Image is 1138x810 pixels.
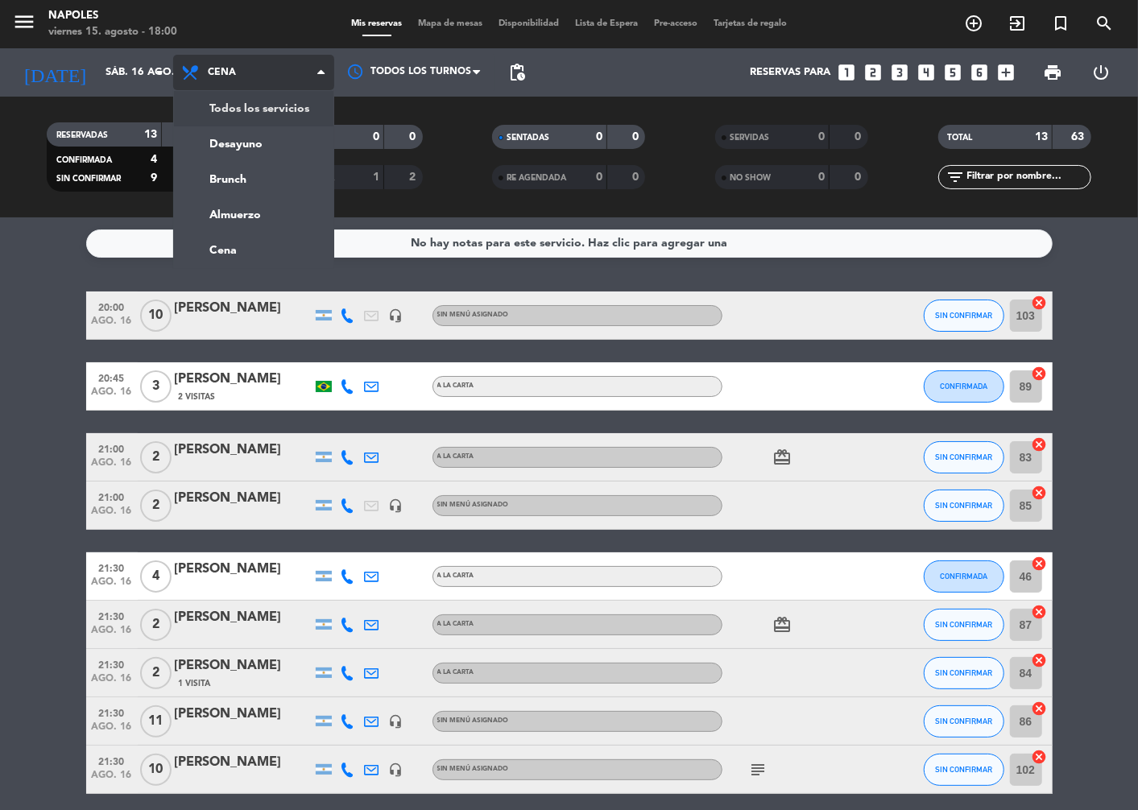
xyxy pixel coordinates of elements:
i: headset_mic [389,308,403,323]
a: Almuerzo [174,197,333,233]
span: 2 [140,441,172,473]
span: Pre-acceso [646,19,706,28]
button: SIN CONFIRMAR [924,609,1004,641]
div: [PERSON_NAME] [175,607,312,628]
span: Sin menú asignado [437,312,509,318]
span: 2 [140,609,172,641]
button: SIN CONFIRMAR [924,300,1004,332]
span: CONFIRMADA [940,382,987,391]
span: Disponibilidad [490,19,567,28]
span: 2 Visitas [179,391,216,403]
i: cancel [1032,485,1048,501]
input: Filtrar por nombre... [966,168,1090,186]
span: 1 Visita [179,677,211,690]
span: 10 [140,300,172,332]
strong: 0 [632,172,642,183]
span: ago. 16 [92,457,132,476]
span: 11 [140,705,172,738]
strong: 0 [596,172,602,183]
strong: 13 [1035,131,1048,143]
button: SIN CONFIRMAR [924,705,1004,738]
i: looks_one [837,62,858,83]
span: Cena [208,67,236,78]
div: [PERSON_NAME] [175,752,312,773]
i: looks_5 [943,62,964,83]
span: Reservas para [751,66,831,79]
i: [DATE] [12,55,97,90]
i: headset_mic [389,762,403,777]
div: No hay notas para este servicio. Haz clic para agregar una [411,234,727,253]
i: card_giftcard [773,615,792,634]
span: Sin menú asignado [437,717,509,724]
a: Todos los servicios [174,91,333,126]
span: 10 [140,754,172,786]
span: A LA CARTA [437,572,474,579]
span: TOTAL [948,134,973,142]
div: [PERSON_NAME] [175,488,312,509]
span: RESERVADAS [56,131,108,139]
strong: 0 [818,131,825,143]
strong: 0 [632,131,642,143]
i: add_circle_outline [964,14,983,33]
span: A LA CARTA [437,382,474,389]
i: cancel [1032,652,1048,668]
span: NO SHOW [730,174,771,182]
i: arrow_drop_down [150,63,169,82]
div: [PERSON_NAME] [175,298,312,319]
i: headset_mic [389,498,403,513]
span: SIN CONFIRMAR [935,453,992,461]
span: 2 [140,490,172,522]
i: cancel [1032,366,1048,382]
i: menu [12,10,36,34]
strong: 63 [1071,131,1087,143]
span: Mis reservas [343,19,410,28]
button: CONFIRMADA [924,370,1004,403]
strong: 0 [855,172,865,183]
div: [PERSON_NAME] [175,440,312,461]
span: ago. 16 [92,770,132,788]
span: SENTADAS [507,134,549,142]
strong: 9 [151,172,157,184]
strong: 0 [818,172,825,183]
div: [PERSON_NAME] [175,369,312,390]
span: 20:00 [92,297,132,316]
strong: 1 [373,172,379,183]
div: [PERSON_NAME] [175,655,312,676]
i: card_giftcard [773,448,792,467]
i: exit_to_app [1008,14,1027,33]
span: A LA CARTA [437,621,474,627]
i: looks_3 [890,62,911,83]
strong: 0 [409,131,419,143]
span: A LA CARTA [437,453,474,460]
span: 21:00 [92,439,132,457]
span: A LA CARTA [437,669,474,676]
span: 3 [140,370,172,403]
span: Mapa de mesas [410,19,490,28]
span: 2 [140,657,172,689]
span: ago. 16 [92,577,132,595]
i: headset_mic [389,714,403,729]
span: 20:45 [92,368,132,386]
div: LOG OUT [1077,48,1126,97]
i: looks_4 [917,62,937,83]
i: looks_6 [970,62,991,83]
span: SIN CONFIRMAR [935,501,992,510]
i: cancel [1032,700,1048,717]
i: cancel [1032,295,1048,311]
span: CONFIRMADA [940,572,987,581]
span: 21:30 [92,703,132,721]
span: Lista de Espera [567,19,646,28]
span: Sin menú asignado [437,766,509,772]
button: CONFIRMADA [924,560,1004,593]
span: Tarjetas de regalo [706,19,795,28]
strong: 0 [373,131,379,143]
span: 4 [140,560,172,593]
span: 21:30 [92,606,132,625]
button: SIN CONFIRMAR [924,754,1004,786]
span: 21:30 [92,655,132,673]
i: power_settings_new [1092,63,1111,82]
strong: 0 [855,131,865,143]
span: ago. 16 [92,673,132,692]
div: [PERSON_NAME] [175,704,312,725]
span: SIN CONFIRMAR [935,668,992,677]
